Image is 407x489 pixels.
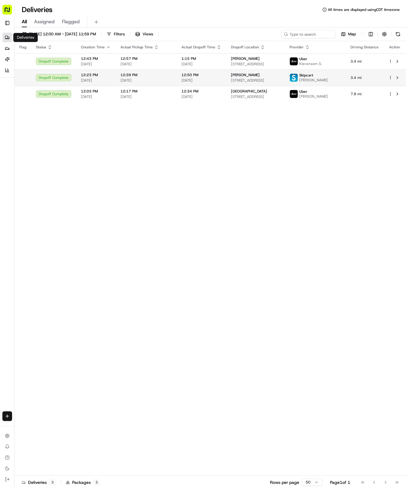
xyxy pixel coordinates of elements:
span: [DATE] [181,78,221,83]
span: 12:23 PM [81,73,111,77]
span: Flagged [62,18,80,25]
span: Knowledge Base [12,119,46,125]
span: Driving Distance [351,45,379,50]
div: Page 1 of 1 [330,479,350,485]
button: Map [338,30,359,38]
span: [PERSON_NAME] [299,94,328,99]
button: Refresh [394,30,402,38]
span: [DATE] [87,94,99,99]
span: [DATE] 12:00 AM - [DATE] 11:59 PM [29,31,96,37]
span: 3.4 mi [351,59,379,64]
span: Views [143,31,153,37]
span: [PERSON_NAME] [299,78,328,83]
img: Hayden (Assistant Store Manager) [6,88,16,98]
span: Creation Time [81,45,105,50]
p: Welcome 👋 [6,24,110,34]
div: Deliveries [22,479,56,485]
button: Views [133,30,156,38]
div: 💻 [51,119,56,124]
a: 📗Knowledge Base [4,116,49,127]
div: 3 [93,480,100,485]
span: All [22,18,27,25]
span: [PERSON_NAME] [231,73,260,77]
span: [DATE] [181,94,221,99]
span: Uber [299,57,307,61]
div: Action [388,45,401,50]
button: See all [94,77,110,85]
span: [STREET_ADDRESS] [231,94,280,99]
img: uber-new-logo.jpeg [290,90,298,98]
span: [DATE] [81,62,111,66]
span: 7.8 mi [351,92,379,96]
span: 1:15 PM [181,56,221,61]
span: 12:39 PM [120,73,172,77]
div: Packages [66,479,100,485]
span: 3.4 mi [351,75,379,80]
img: 1736555255976-a54dd68f-1ca7-489b-9aae-adbdc363a1c4 [6,58,17,69]
span: [DATE] [120,78,172,83]
span: Filters [114,31,125,37]
p: Rows per page [270,479,299,485]
span: Skipcart [299,73,313,78]
span: [PERSON_NAME] [231,56,260,61]
span: Status [36,45,46,50]
span: Dropoff Location [231,45,259,50]
a: Powered byPylon [43,133,73,138]
div: Past conversations [6,79,39,83]
span: 12:34 PM [181,89,221,94]
img: 9188753566659_6852d8bf1fb38e338040_72.png [13,58,24,69]
img: Nash [6,6,18,18]
span: Provider [290,45,304,50]
span: Kleversom S. [299,61,322,66]
span: [STREET_ADDRESS] [231,62,280,66]
input: Clear [16,39,100,45]
span: API Documentation [57,119,97,125]
input: Type to search [281,30,336,38]
span: [DATE] [120,62,172,66]
img: profile_skipcart_partner.png [290,74,298,82]
button: Filters [104,30,127,38]
span: Pylon [60,134,73,138]
button: Start new chat [103,60,110,67]
a: 💻API Documentation [49,116,99,127]
button: [DATE] 12:00 AM - [DATE] 11:59 PM [19,30,99,38]
span: [GEOGRAPHIC_DATA] [231,89,267,94]
span: Map [348,31,356,37]
span: 12:50 PM [181,73,221,77]
span: Actual Dropoff Time [181,45,215,50]
div: 📗 [6,119,11,124]
span: 12:43 PM [81,56,111,61]
span: 12:57 PM [120,56,172,61]
span: Uber [299,89,307,94]
span: [DATE] [120,94,172,99]
span: 12:03 PM [81,89,111,94]
span: 12:17 PM [120,89,172,94]
img: uber-new-logo.jpeg [290,57,298,65]
div: 3 [49,480,56,485]
span: All times are displayed using CDT timezone [328,7,400,12]
span: Assigned [34,18,55,25]
span: [DATE] [81,78,111,83]
span: [DATE] [181,62,221,66]
h1: Deliveries [22,5,53,15]
div: Deliveries [13,33,38,42]
div: Start new chat [27,58,99,64]
div: We're available if you need us! [27,64,83,69]
span: [STREET_ADDRESS] [231,78,280,83]
span: [DATE] [81,94,111,99]
span: [PERSON_NAME] (Assistant Store Manager) [19,94,82,99]
span: • [83,94,85,99]
span: Actual Pickup Time [120,45,153,50]
span: Flag [19,45,26,50]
